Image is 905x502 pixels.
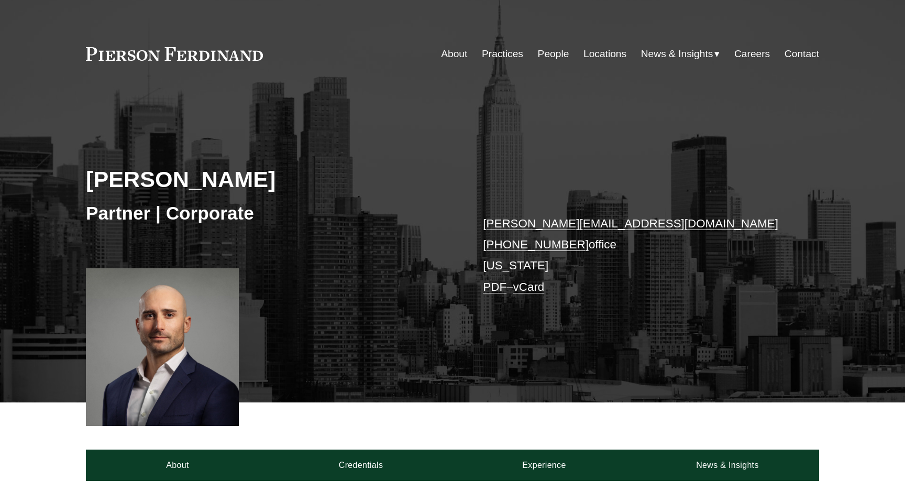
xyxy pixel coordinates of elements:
a: Careers [734,44,770,64]
a: folder dropdown [641,44,720,64]
a: [PERSON_NAME][EMAIL_ADDRESS][DOMAIN_NAME] [483,217,778,230]
a: Contact [785,44,819,64]
h3: Partner | Corporate [86,202,452,225]
span: News & Insights [641,45,713,63]
a: Locations [583,44,626,64]
h2: [PERSON_NAME] [86,166,452,193]
a: vCard [513,280,545,293]
p: office [US_STATE] – [483,213,788,298]
a: About [86,450,269,481]
a: [PHONE_NUMBER] [483,238,589,251]
a: People [538,44,569,64]
a: About [441,44,467,64]
a: News & Insights [636,450,819,481]
a: Practices [482,44,523,64]
a: Experience [452,450,636,481]
a: PDF [483,280,506,293]
a: Credentials [269,450,452,481]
